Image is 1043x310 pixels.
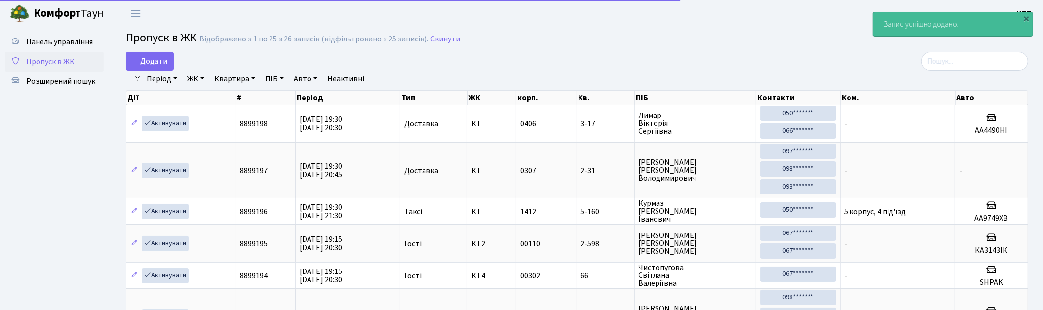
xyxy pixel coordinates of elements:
[142,236,189,251] a: Активувати
[520,238,540,249] span: 00110
[956,91,1029,105] th: Авто
[959,278,1024,287] h5: SHPAK
[756,91,841,105] th: Контакти
[142,268,189,283] a: Активувати
[143,71,181,87] a: Період
[10,4,30,24] img: logo.png
[126,52,174,71] a: Додати
[236,91,296,105] th: #
[290,71,321,87] a: Авто
[845,165,848,176] span: -
[845,271,848,281] span: -
[1016,8,1031,19] b: КПП
[404,120,438,128] span: Доставка
[635,91,757,105] th: ПІБ
[520,271,540,281] span: 00302
[520,165,536,176] span: 0307
[142,204,189,219] a: Активувати
[959,246,1024,255] h5: КА3143ІК
[26,76,95,87] span: Розширений пошук
[26,37,93,47] span: Панель управління
[142,116,189,131] a: Активувати
[132,56,167,67] span: Додати
[199,35,428,44] div: Відображено з 1 по 25 з 26 записів (відфільтровано з 25 записів).
[240,165,268,176] span: 8899197
[581,208,630,216] span: 5-160
[516,91,577,105] th: корп.
[26,56,75,67] span: Пропуск в ЖК
[404,167,438,175] span: Доставка
[240,118,268,129] span: 8899198
[430,35,460,44] a: Скинути
[845,118,848,129] span: -
[471,120,512,128] span: КТ
[183,71,208,87] a: ЖК
[5,32,104,52] a: Панель управління
[34,5,104,22] span: Таун
[845,206,906,217] span: 5 корпус, 4 під'їзд
[1022,13,1032,23] div: ×
[210,71,259,87] a: Квартира
[1016,8,1031,20] a: КПП
[577,91,635,105] th: Кв.
[240,238,268,249] span: 8899195
[921,52,1028,71] input: Пошук...
[520,206,536,217] span: 1412
[404,240,422,248] span: Гості
[34,5,81,21] b: Комфорт
[300,266,342,285] span: [DATE] 19:15 [DATE] 20:30
[581,272,630,280] span: 66
[240,206,268,217] span: 8899196
[959,126,1024,135] h5: АА4490НІ
[581,120,630,128] span: 3-17
[261,71,288,87] a: ПІБ
[240,271,268,281] span: 8899194
[404,272,422,280] span: Гості
[296,91,400,105] th: Період
[959,165,962,176] span: -
[123,5,148,22] button: Переключити навігацію
[323,71,368,87] a: Неактивні
[468,91,517,105] th: ЖК
[5,72,104,91] a: Розширений пошук
[959,214,1024,223] h5: AA9749XB
[581,167,630,175] span: 2-31
[471,272,512,280] span: КТ4
[639,158,752,182] span: [PERSON_NAME] [PERSON_NAME] Володимирович
[300,202,342,221] span: [DATE] 19:30 [DATE] 21:30
[300,114,342,133] span: [DATE] 19:30 [DATE] 20:30
[404,208,422,216] span: Таксі
[639,264,752,287] span: Чистопугова Світлана Валеріївна
[471,240,512,248] span: КТ2
[5,52,104,72] a: Пропуск в ЖК
[845,238,848,249] span: -
[126,91,236,105] th: Дії
[873,12,1033,36] div: Запис успішно додано.
[471,167,512,175] span: КТ
[471,208,512,216] span: КТ
[520,118,536,129] span: 0406
[581,240,630,248] span: 2-598
[639,232,752,255] span: [PERSON_NAME] [PERSON_NAME] [PERSON_NAME]
[142,163,189,178] a: Активувати
[841,91,956,105] th: Ком.
[639,199,752,223] span: Курмаз [PERSON_NAME] Іванович
[300,161,342,180] span: [DATE] 19:30 [DATE] 20:45
[126,29,197,46] span: Пропуск в ЖК
[639,112,752,135] span: Лимар Вікторія Сергіївна
[300,234,342,253] span: [DATE] 19:15 [DATE] 20:30
[400,91,468,105] th: Тип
